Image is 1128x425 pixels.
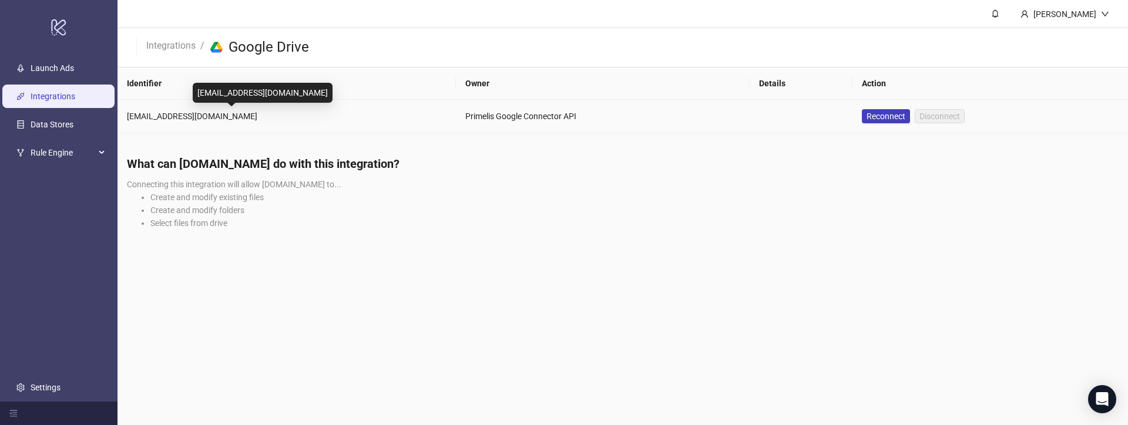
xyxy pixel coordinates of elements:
[31,141,95,164] span: Rule Engine
[9,409,18,417] span: menu-fold
[150,204,1119,217] li: Create and modify folders
[127,180,341,189] span: Connecting this integration will allow [DOMAIN_NAME] to...
[1029,8,1101,21] div: [PERSON_NAME]
[150,191,1119,204] li: Create and modify existing files
[750,68,852,100] th: Details
[31,92,75,101] a: Integrations
[852,68,1128,100] th: Action
[16,149,25,157] span: fork
[1020,10,1029,18] span: user
[862,109,910,123] button: Reconnect
[200,38,204,57] li: /
[117,68,456,100] th: Identifier
[144,38,198,51] a: Integrations
[31,383,61,392] a: Settings
[229,38,309,57] h3: Google Drive
[991,9,999,18] span: bell
[456,68,750,100] th: Owner
[867,112,905,121] span: Reconnect
[31,120,73,129] a: Data Stores
[31,63,74,73] a: Launch Ads
[127,110,446,123] div: [EMAIL_ADDRESS][DOMAIN_NAME]
[465,110,741,123] div: Primelis Google Connector API
[127,156,1119,172] h4: What can [DOMAIN_NAME] do with this integration?
[915,109,965,123] button: Disconnect
[1101,10,1109,18] span: down
[193,83,333,103] div: [EMAIL_ADDRESS][DOMAIN_NAME]
[150,217,1119,230] li: Select files from drive
[1088,385,1116,413] div: Open Intercom Messenger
